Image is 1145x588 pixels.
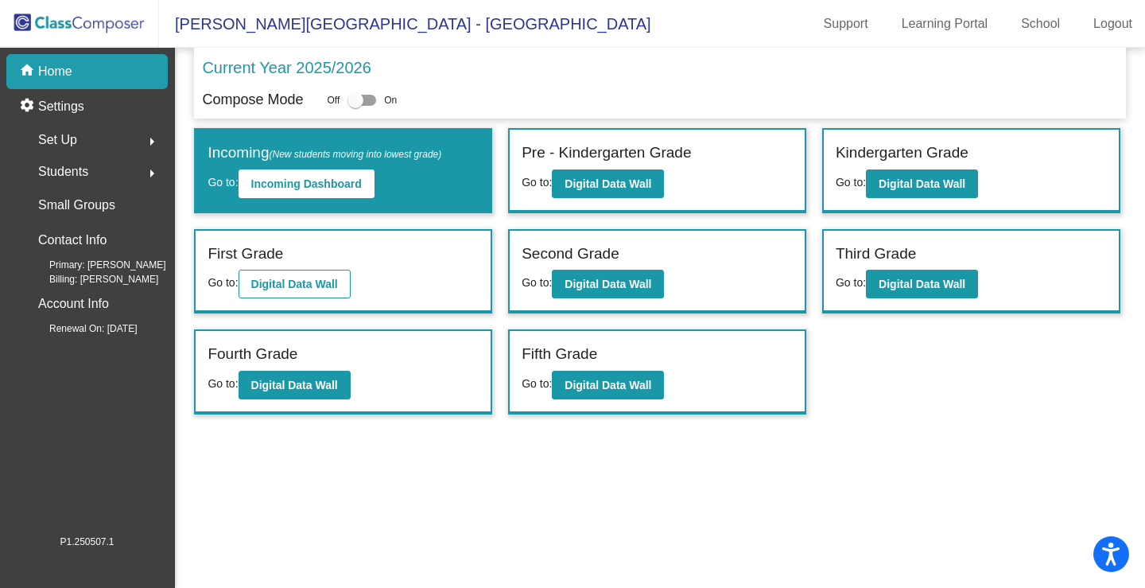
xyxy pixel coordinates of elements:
[565,278,651,290] b: Digital Data Wall
[251,278,338,290] b: Digital Data Wall
[38,194,115,216] p: Small Groups
[38,229,107,251] p: Contact Info
[1081,11,1145,37] a: Logout
[836,176,866,189] span: Go to:
[19,97,38,116] mat-icon: settings
[202,56,371,80] p: Current Year 2025/2026
[522,142,691,165] label: Pre - Kindergarten Grade
[552,169,664,198] button: Digital Data Wall
[159,11,651,37] span: [PERSON_NAME][GEOGRAPHIC_DATA] - [GEOGRAPHIC_DATA]
[142,132,161,151] mat-icon: arrow_right
[24,258,166,272] span: Primary: [PERSON_NAME]
[142,164,161,183] mat-icon: arrow_right
[866,169,978,198] button: Digital Data Wall
[879,278,965,290] b: Digital Data Wall
[866,270,978,298] button: Digital Data Wall
[836,276,866,289] span: Go to:
[522,243,619,266] label: Second Grade
[239,270,351,298] button: Digital Data Wall
[879,177,965,190] b: Digital Data Wall
[251,177,362,190] b: Incoming Dashboard
[565,379,651,391] b: Digital Data Wall
[38,62,72,81] p: Home
[522,343,597,366] label: Fifth Grade
[1008,11,1073,37] a: School
[889,11,1001,37] a: Learning Portal
[552,371,664,399] button: Digital Data Wall
[19,62,38,81] mat-icon: home
[208,276,238,289] span: Go to:
[811,11,881,37] a: Support
[208,377,238,390] span: Go to:
[270,149,442,160] span: (New students moving into lowest grade)
[251,379,338,391] b: Digital Data Wall
[208,243,283,266] label: First Grade
[836,142,968,165] label: Kindergarten Grade
[202,89,303,111] p: Compose Mode
[552,270,664,298] button: Digital Data Wall
[208,142,441,165] label: Incoming
[239,371,351,399] button: Digital Data Wall
[836,243,916,266] label: Third Grade
[38,161,88,183] span: Students
[522,176,552,189] span: Go to:
[522,377,552,390] span: Go to:
[384,93,397,107] span: On
[208,176,238,189] span: Go to:
[38,129,77,151] span: Set Up
[565,177,651,190] b: Digital Data Wall
[38,293,109,315] p: Account Info
[24,272,158,286] span: Billing: [PERSON_NAME]
[327,93,340,107] span: Off
[239,169,375,198] button: Incoming Dashboard
[208,343,297,366] label: Fourth Grade
[522,276,552,289] span: Go to:
[24,321,137,336] span: Renewal On: [DATE]
[38,97,84,116] p: Settings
